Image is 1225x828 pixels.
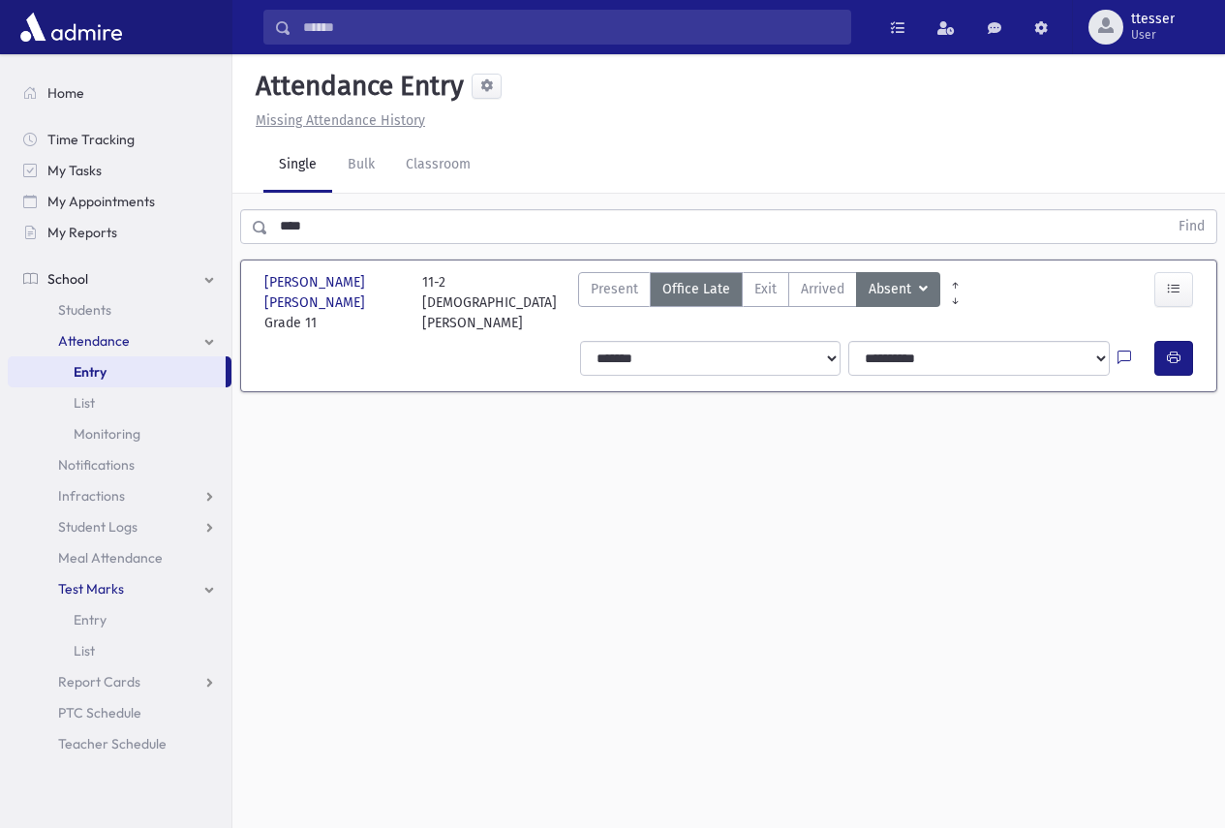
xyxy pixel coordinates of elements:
u: Missing Attendance History [256,112,425,129]
a: School [8,263,231,294]
a: My Appointments [8,186,231,217]
a: Entry [8,356,226,387]
h5: Attendance Entry [248,70,464,103]
a: Monitoring [8,418,231,449]
img: AdmirePro [15,8,127,46]
a: Students [8,294,231,325]
button: Absent [856,272,940,307]
a: Notifications [8,449,231,480]
span: Grade 11 [264,313,403,333]
span: Time Tracking [47,131,135,148]
span: Attendance [58,332,130,350]
a: List [8,387,231,418]
span: School [47,270,88,288]
span: Report Cards [58,673,140,690]
span: Students [58,301,111,319]
a: Time Tracking [8,124,231,155]
input: Search [291,10,850,45]
span: Present [591,279,638,299]
a: PTC Schedule [8,697,231,728]
a: Test Marks [8,573,231,604]
a: List [8,635,231,666]
a: Entry [8,604,231,635]
a: Meal Attendance [8,542,231,573]
a: Bulk [332,138,390,193]
span: Teacher Schedule [58,735,167,752]
span: My Reports [47,224,117,241]
span: Entry [74,363,107,381]
a: Classroom [390,138,486,193]
span: List [74,642,95,659]
div: AttTypes [578,272,940,333]
span: Student Logs [58,518,138,536]
a: My Reports [8,217,231,248]
span: ttesser [1131,12,1175,27]
span: Office Late [662,279,730,299]
span: Entry [74,611,107,629]
span: List [74,394,95,412]
a: Student Logs [8,511,231,542]
a: Attendance [8,325,231,356]
span: My Appointments [47,193,155,210]
span: Meal Attendance [58,549,163,567]
span: Arrived [801,279,844,299]
a: Single [263,138,332,193]
span: Test Marks [58,580,124,598]
span: Notifications [58,456,135,474]
span: Absent [869,279,915,300]
span: PTC Schedule [58,704,141,721]
button: Find [1167,210,1216,243]
a: Report Cards [8,666,231,697]
a: Infractions [8,480,231,511]
span: Infractions [58,487,125,505]
span: [PERSON_NAME] [PERSON_NAME] [264,272,403,313]
span: User [1131,27,1175,43]
a: Teacher Schedule [8,728,231,759]
span: Home [47,84,84,102]
div: 11-2 [DEMOGRAPHIC_DATA] [PERSON_NAME] [422,272,561,333]
a: My Tasks [8,155,231,186]
a: Home [8,77,231,108]
a: Missing Attendance History [248,112,425,129]
span: Exit [754,279,777,299]
span: My Tasks [47,162,102,179]
span: Monitoring [74,425,140,443]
